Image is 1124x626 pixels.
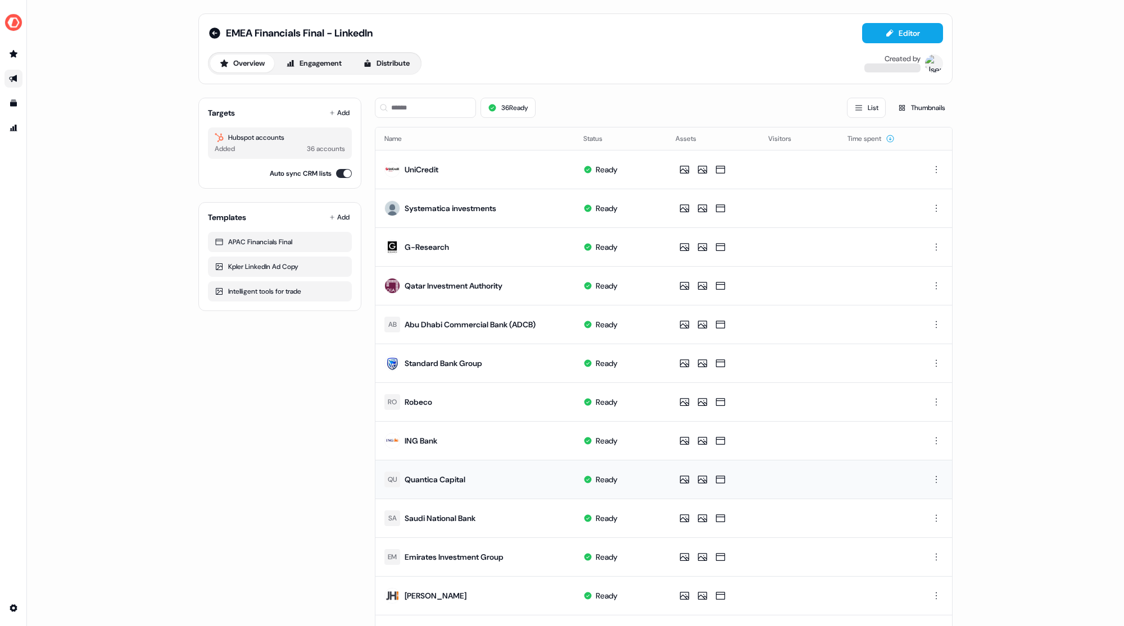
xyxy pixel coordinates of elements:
[596,241,618,253] div: Ready
[4,599,22,617] a: Go to integrations
[405,474,465,485] div: Quantica Capital
[596,474,618,485] div: Ready
[768,129,805,149] button: Visitors
[208,212,246,223] div: Templates
[847,98,886,118] button: List
[327,209,352,225] button: Add
[388,551,397,563] div: EM
[405,590,466,601] div: [PERSON_NAME]
[388,513,397,524] div: SA
[405,435,437,446] div: ING Bank
[596,435,618,446] div: Ready
[210,54,274,72] button: Overview
[405,551,504,563] div: Emirates Investment Group
[596,280,618,291] div: Ready
[405,280,502,291] div: Qatar Investment Authority
[890,98,953,118] button: Thumbnails
[215,261,345,272] div: Kpler LinkedIn Ad Copy
[270,168,332,179] label: Auto sync CRM lists
[481,98,536,118] button: 36Ready
[388,319,397,330] div: AB
[405,164,438,175] div: UniCredit
[596,203,618,214] div: Ready
[208,107,235,118] div: Targets
[405,358,482,369] div: Standard Bank Group
[596,164,618,175] div: Ready
[583,129,616,149] button: Status
[327,105,352,121] button: Add
[405,203,496,214] div: Systematica investments
[4,70,22,88] a: Go to outbound experience
[4,94,22,112] a: Go to templates
[353,54,419,72] button: Distribute
[405,241,449,253] div: G-Research
[596,396,618,408] div: Ready
[405,319,536,330] div: Abu Dhabi Commercial Bank (ADCB)
[667,127,759,150] th: Assets
[847,129,895,149] button: Time spent
[4,119,22,137] a: Go to attribution
[596,551,618,563] div: Ready
[215,236,345,248] div: APAC Financials Final
[596,358,618,369] div: Ready
[215,132,345,143] div: Hubspot accounts
[925,54,943,72] img: User
[215,143,235,154] div: Added
[277,54,351,72] button: Engagement
[862,29,943,40] a: Editor
[405,396,432,408] div: Robeco
[388,474,397,485] div: QU
[596,319,618,330] div: Ready
[862,23,943,43] button: Editor
[215,286,345,297] div: Intelligent tools for trade
[885,54,921,63] div: Created by
[384,129,415,149] button: Name
[307,143,345,154] div: 36 accounts
[4,45,22,63] a: Go to prospects
[596,590,618,601] div: Ready
[226,26,373,40] span: EMEA Financials Final - LinkedIn
[596,513,618,524] div: Ready
[388,396,397,408] div: RO
[405,513,475,524] div: Saudi National Bank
